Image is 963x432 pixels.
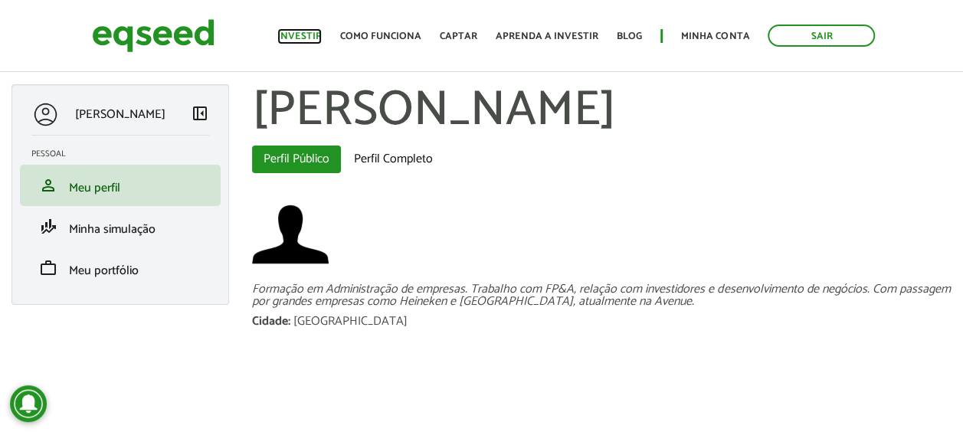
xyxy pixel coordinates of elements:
span: Meu perfil [69,178,120,198]
li: Meu perfil [20,165,221,206]
li: Minha simulação [20,206,221,247]
h2: Pessoal [31,149,221,159]
a: Sair [768,25,875,47]
span: left_panel_close [191,104,209,123]
a: Perfil Público [252,146,341,173]
span: person [39,176,57,195]
a: Aprenda a investir [496,31,598,41]
div: [GEOGRAPHIC_DATA] [293,316,408,328]
a: Minha conta [681,31,749,41]
span: finance_mode [39,218,57,236]
a: Como funciona [340,31,421,41]
a: Blog [617,31,642,41]
span: Minha simulação [69,219,156,240]
a: Captar [440,31,477,41]
a: finance_modeMinha simulação [31,218,209,236]
span: work [39,259,57,277]
a: Perfil Completo [342,146,444,173]
p: [PERSON_NAME] [75,107,165,122]
img: EqSeed [92,15,215,56]
span: : [288,311,290,332]
a: Ver perfil do usuário. [252,196,329,273]
a: workMeu portfólio [31,259,209,277]
li: Meu portfólio [20,247,221,289]
a: personMeu perfil [31,176,209,195]
a: Colapsar menu [191,104,209,126]
h1: [PERSON_NAME] [252,84,952,138]
div: Formação em Administração de empresas. Trabalho com FP&A, relação com investidores e desenvolvime... [252,283,952,308]
img: Foto de Fernando Visani [252,196,329,273]
span: Meu portfólio [69,260,139,281]
div: Cidade [252,316,293,328]
a: Investir [277,31,322,41]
